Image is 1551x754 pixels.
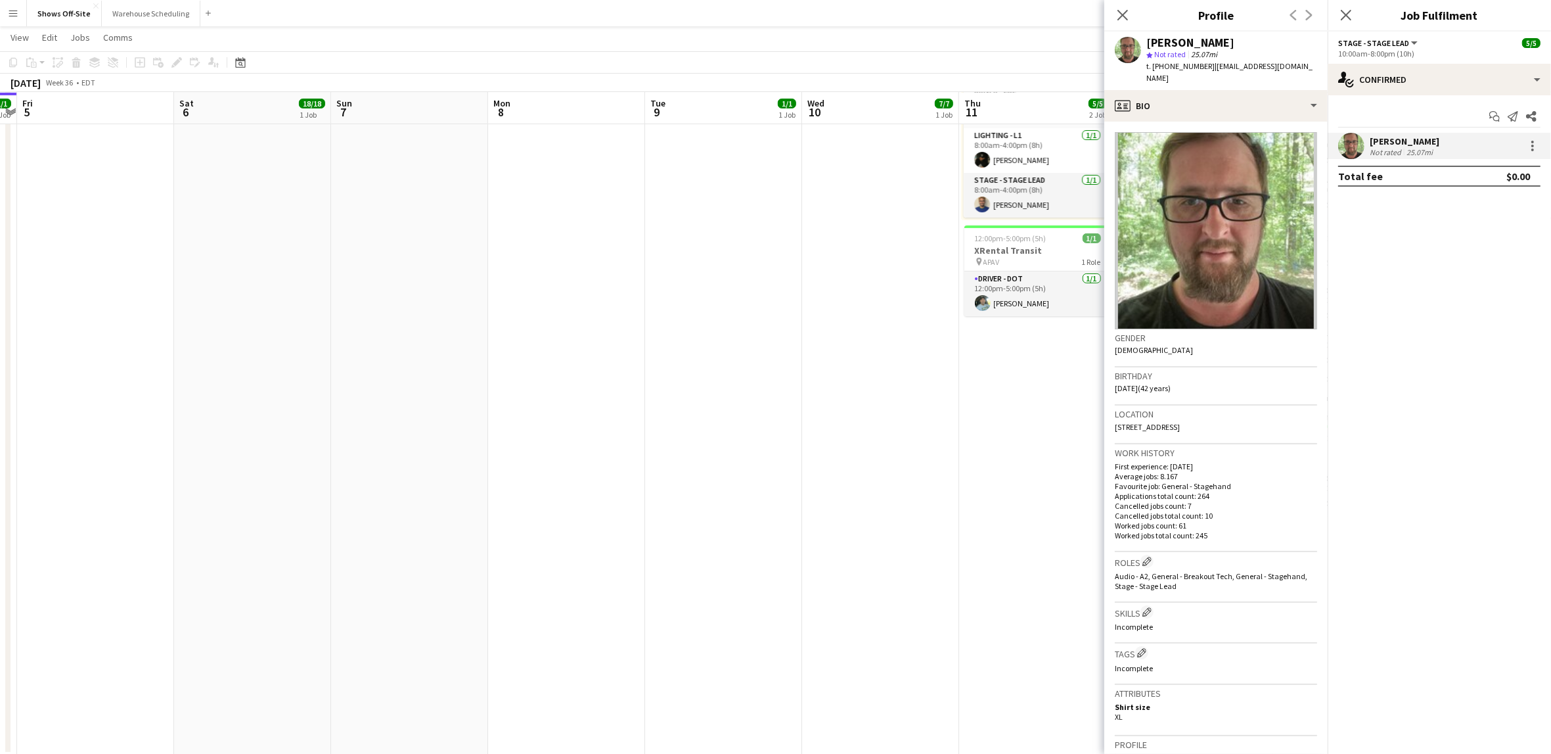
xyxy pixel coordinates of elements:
div: Confirmed [1328,64,1551,95]
div: [PERSON_NAME] [1370,135,1439,147]
h3: Roles [1115,555,1317,569]
p: Incomplete [1115,663,1317,673]
h3: Attributes [1115,688,1317,699]
h3: XRental Transit [964,245,1112,256]
span: t. [PHONE_NUMBER] [1146,61,1215,71]
span: Fri [22,97,33,109]
h3: Profile [1104,7,1328,24]
button: Stage - Stage Lead [1338,38,1420,48]
p: Worked jobs count: 61 [1115,521,1317,530]
app-card-role: Stage - Stage Lead1/18:00am-4:00pm (8h)[PERSON_NAME] [964,173,1111,218]
span: Stage - Stage Lead [1338,38,1409,48]
span: 5/5 [1089,99,1107,108]
span: Tue [650,97,665,109]
div: Bio [1104,90,1328,122]
h3: Birthday [1115,370,1317,382]
div: EDT [81,78,95,87]
p: Applications total count: 264 [1115,491,1317,501]
div: 2 Jobs [1089,110,1110,120]
span: View [11,32,29,43]
img: Crew avatar or photo [1115,132,1317,329]
span: Comms [103,32,133,43]
h3: Tags [1115,646,1317,660]
span: Week 36 [43,78,76,87]
div: Total fee [1338,170,1383,183]
span: [STREET_ADDRESS] [1115,422,1180,432]
span: | [EMAIL_ADDRESS][DOMAIN_NAME] [1146,61,1313,83]
p: First experience: [DATE] [1115,461,1317,471]
span: Edit [42,32,57,43]
span: 10 [805,105,824,120]
span: 12:00pm-5:00pm (5h) [975,233,1046,243]
button: Warehouse Scheduling [102,1,200,26]
span: Wed [807,97,824,109]
div: 1 Job [300,110,325,120]
p: Cancelled jobs count: 7 [1115,501,1317,511]
span: 18/18 [299,99,325,108]
span: 7 [334,105,352,120]
h3: Location [1115,408,1317,420]
span: 1/1 [778,99,796,108]
span: 7/7 [935,99,953,108]
span: 5 [20,105,33,120]
span: Thu [964,97,981,109]
p: Worked jobs total count: 245 [1115,530,1317,540]
span: Audio - A2, General - Breakout Tech, General - Stagehand, Stage - Stage Lead [1115,571,1307,591]
div: Not rated [1370,147,1404,157]
p: Incomplete [1115,622,1317,632]
h3: Job Fulfilment [1328,7,1551,24]
span: 6 [177,105,194,120]
span: 11 [962,105,981,120]
span: APAV [983,257,1000,267]
h3: Work history [1115,447,1317,459]
app-job-card: 12:00pm-5:00pm (5h)1/1XRental Transit APAV1 RoleDriver - DOT1/112:00pm-5:00pm (5h)[PERSON_NAME] [964,225,1112,316]
div: $0.00 [1506,170,1530,183]
span: Sun [336,97,352,109]
span: 9 [648,105,665,120]
span: Mon [493,97,510,109]
span: 1/1 [1083,233,1101,243]
span: [DATE] (42 years) [1115,383,1171,393]
span: Jobs [70,32,90,43]
span: XL [1115,712,1123,722]
p: Favourite job: General - Stagehand [1115,481,1317,491]
a: Jobs [65,29,95,46]
p: Average jobs: 8.167 [1115,471,1317,481]
span: 1 Role [1082,257,1101,267]
span: [DEMOGRAPHIC_DATA] [1115,345,1193,355]
div: 1 Job [778,110,796,120]
div: [PERSON_NAME] [1146,37,1234,49]
span: 5/5 [1522,38,1540,48]
div: 1 Job [935,110,953,120]
span: 8 [491,105,510,120]
a: Edit [37,29,62,46]
a: Comms [98,29,138,46]
span: Not rated [1154,49,1186,59]
h3: Profile [1115,739,1317,751]
span: Sat [179,97,194,109]
p: Cancelled jobs total count: 10 [1115,511,1317,521]
h3: Gender [1115,332,1317,344]
app-card-role: Driver - DOT1/112:00pm-5:00pm (5h)[PERSON_NAME] [964,271,1112,316]
div: [DATE] [11,76,41,89]
button: Shows Off-Site [27,1,102,26]
div: 25.07mi [1404,147,1435,157]
h5: Shirt size [1115,702,1211,712]
a: View [5,29,34,46]
h3: Skills [1115,605,1317,619]
div: 10:00am-8:00pm (10h) [1338,49,1540,59]
app-card-role: Lighting - L11/18:00am-4:00pm (8h)[PERSON_NAME] [964,128,1111,173]
span: 25.07mi [1188,49,1220,59]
